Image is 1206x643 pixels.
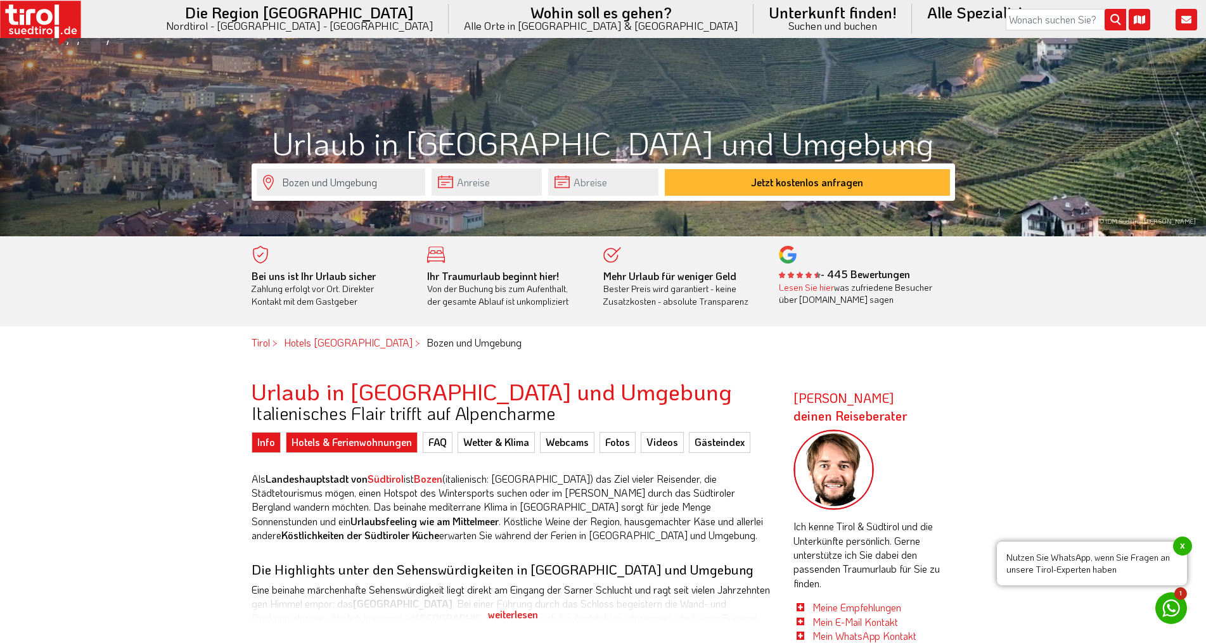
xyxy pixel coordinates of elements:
h3: Italienisches Flair trifft auf Alpencharme [252,404,774,423]
a: Wetter & Klima [458,432,535,452]
button: Jetzt kostenlos anfragen [665,169,950,196]
small: Suchen und buchen [769,20,897,31]
div: was zufriedene Besucher über [DOMAIN_NAME] sagen [779,281,936,306]
strong: Urlaubsfeeling wie am Mittelmeer [350,514,499,528]
i: Kontakt [1176,9,1197,30]
a: Mein WhatsApp Kontakt [812,629,916,642]
b: - 445 Bewertungen [779,267,910,281]
a: Südtirol [368,472,404,485]
div: weiterlesen [252,599,774,630]
a: Hotels & Ferienwohnungen [286,432,418,452]
strong: [GEOGRAPHIC_DATA] [353,597,452,610]
input: Wonach suchen Sie? [1006,9,1126,30]
strong: Köstlichkeiten der Südtiroler Küche [281,528,439,542]
a: Lesen Sie hier [779,281,834,293]
p: Als ist (italienisch: [GEOGRAPHIC_DATA]) das Ziel vieler Reisender, die Städtetourismus mögen, ei... [252,472,774,543]
strong: Landeshauptstadt von [266,472,404,485]
a: Gästeindex [689,432,750,452]
a: Bozen [414,472,442,485]
a: Fotos [600,432,636,452]
a: FAQ [423,432,452,452]
span: deinen Reiseberater [793,407,908,424]
img: frag-markus.png [793,430,875,511]
span: 1 [1174,587,1187,600]
i: Karte öffnen [1129,9,1150,30]
a: Videos [641,432,684,452]
b: Mehr Urlaub für weniger Geld [603,269,736,283]
h2: Urlaub in [GEOGRAPHIC_DATA] und Umgebung [252,379,774,404]
input: Anreise [432,169,542,196]
span: Nutzen Sie WhatsApp, wenn Sie Fragen an unsere Tirol-Experten haben [997,542,1187,585]
span: x [1173,537,1192,556]
b: Ihr Traumurlaub beginnt hier! [427,269,559,283]
div: Zahlung erfolgt vor Ort. Direkter Kontakt mit dem Gastgeber [252,270,409,308]
a: Meine Empfehlungen [812,601,901,614]
a: Webcams [540,432,594,452]
h3: Die Highlights unter den Sehenswürdigkeiten in [GEOGRAPHIC_DATA] und Umgebung [252,562,774,576]
small: Alle Orte in [GEOGRAPHIC_DATA] & [GEOGRAPHIC_DATA] [464,20,738,31]
b: Bei uns ist Ihr Urlaub sicher [252,269,376,283]
input: Abreise [548,169,658,196]
a: Mein E-Mail Kontakt [812,615,898,628]
strong: [PERSON_NAME] [793,390,908,424]
a: Tirol [252,336,270,349]
a: 1 Nutzen Sie WhatsApp, wenn Sie Fragen an unsere Tirol-Experten habenx [1155,592,1187,624]
div: Bester Preis wird garantiert - keine Zusatzkosten - absolute Transparenz [603,270,760,308]
h1: Urlaub in [GEOGRAPHIC_DATA] und Umgebung [252,125,955,160]
a: Info [252,432,281,452]
input: Wo soll's hingehen? [257,169,425,196]
small: Nordtirol - [GEOGRAPHIC_DATA] - [GEOGRAPHIC_DATA] [166,20,433,31]
div: Von der Buchung bis zum Aufenthalt, der gesamte Ablauf ist unkompliziert [427,270,584,308]
em: Bozen und Umgebung [427,336,522,349]
img: google [779,246,797,264]
a: Hotels [GEOGRAPHIC_DATA] [284,336,413,349]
